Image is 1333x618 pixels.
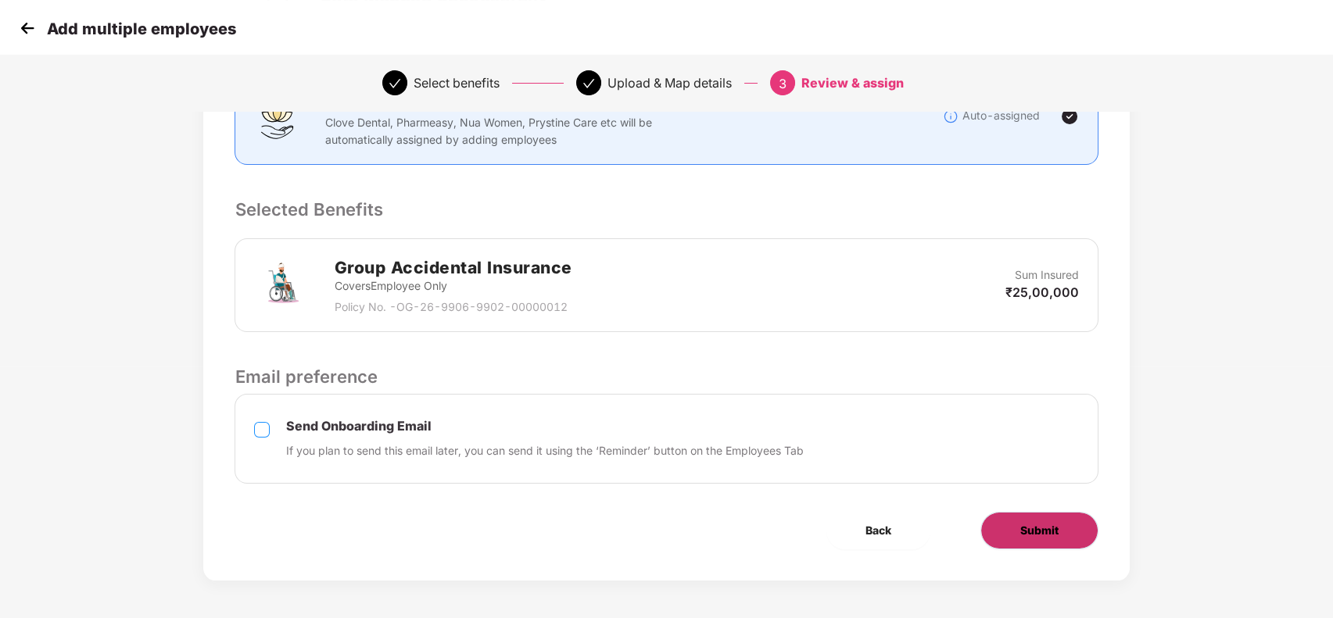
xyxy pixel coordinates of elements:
img: svg+xml;base64,PHN2ZyBpZD0iSW5mb18tXzMyeDMyIiBkYXRhLW5hbWU9IkluZm8gLSAzMngzMiIgeG1sbnM9Imh0dHA6Ly... [943,109,959,124]
div: Select benefits [414,70,500,95]
span: check [582,77,595,90]
button: Back [826,512,930,549]
span: check [389,77,401,90]
p: Selected Benefits [235,196,1098,223]
p: Email preference [235,363,1098,390]
p: Clove Dental, Pharmeasy, Nua Women, Prystine Care etc will be automatically assigned by adding em... [324,114,661,148]
span: Submit [1020,522,1059,539]
img: svg+xml;base64,PHN2ZyB4bWxucz0iaHR0cDovL3d3dy53My5vcmcvMjAwMC9zdmciIHdpZHRoPSI3MiIgaGVpZ2h0PSI3Mi... [254,257,310,313]
p: Auto-assigned [962,107,1040,124]
p: Send Onboarding Email [285,418,803,434]
p: Add multiple employees [47,20,236,38]
span: Back [865,522,891,539]
button: Submit [980,512,1098,549]
p: ₹25,00,000 [1005,284,1079,301]
h2: Group Accidental Insurance [334,255,572,280]
p: If you plan to send this email later, you can send it using the ‘Reminder’ button on the Employee... [285,442,803,459]
p: Policy No. - OG-26-9906-9902-00000012 [334,298,572,316]
p: Covers Employee Only [334,277,572,295]
div: Review & assign [801,70,904,95]
img: svg+xml;base64,PHN2ZyB4bWxucz0iaHR0cDovL3d3dy53My5vcmcvMjAwMC9zdmciIHdpZHRoPSIzMCIgaGVpZ2h0PSIzMC... [16,16,39,40]
div: Upload & Map details [607,70,732,95]
span: 3 [779,76,787,91]
img: svg+xml;base64,PHN2ZyBpZD0iQWZmaW5pdHlfQmVuZWZpdHMiIGRhdGEtbmFtZT0iQWZmaW5pdHkgQmVuZWZpdHMiIHhtbG... [254,93,301,140]
img: svg+xml;base64,PHN2ZyBpZD0iVGljay0yNHgyNCIgeG1sbnM9Imh0dHA6Ly93d3cudzMub3JnLzIwMDAvc3ZnIiB3aWR0aD... [1060,107,1079,126]
p: Sum Insured [1015,266,1079,284]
